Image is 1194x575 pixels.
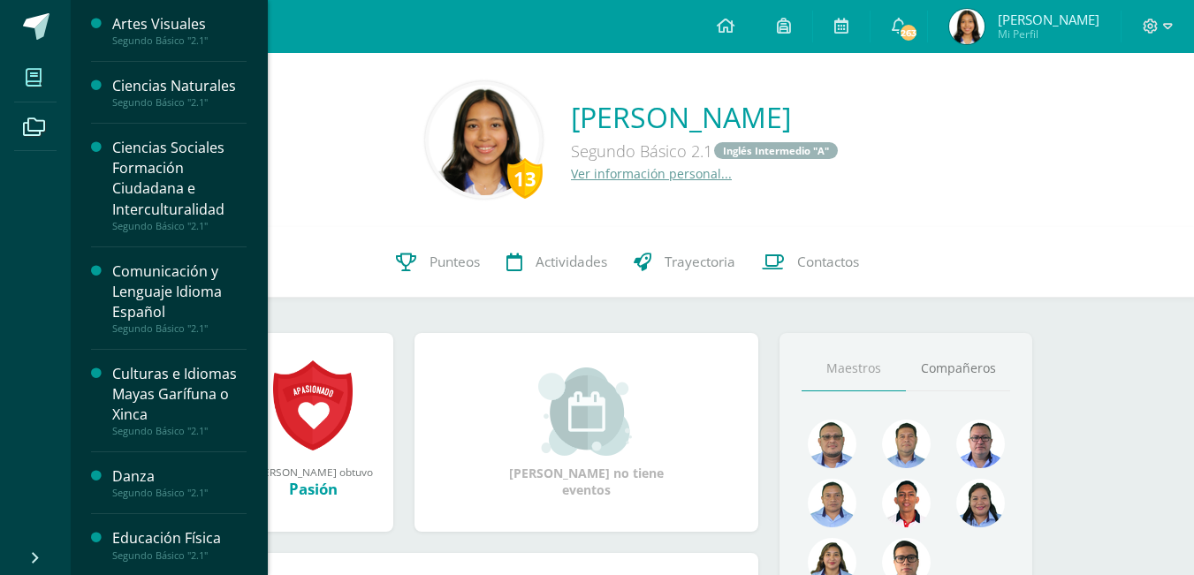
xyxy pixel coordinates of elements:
img: event_small.png [538,367,635,456]
div: Segundo Básico "2.1" [112,220,247,232]
span: 263 [899,23,918,42]
img: 99962f3fa423c9b8099341731b303440.png [808,420,856,468]
img: 4aff13a516932ddac9e5f6c5a4543945.png [949,9,985,44]
span: Mi Perfil [998,26,1099,42]
a: Ciencias NaturalesSegundo Básico "2.1" [112,76,247,109]
div: Danza [112,466,247,487]
div: Comunicación y Lenguaje Idioma Español [112,261,247,322]
a: DanzaSegundo Básico "2.1" [112,466,247,499]
img: 30ea9b988cec0d4945cca02c4e803e5a.png [956,420,1005,468]
a: Compañeros [906,346,1010,391]
div: Culturas e Idiomas Mayas Garífuna o Xinca [112,364,247,425]
div: Ciencias Sociales Formación Ciudadana e Interculturalidad [112,138,247,219]
div: Artes Visuales [112,14,247,34]
img: 2ac039123ac5bd71a02663c3aa063ac8.png [882,420,931,468]
a: Punteos [383,227,493,298]
div: Segundo Básico "2.1" [112,549,247,562]
span: [PERSON_NAME] [998,11,1099,28]
a: Ver información personal... [571,165,732,182]
div: Segundo Básico "2.1" [112,487,247,499]
div: Segundo Básico "2.1" [112,96,247,109]
div: [PERSON_NAME] no tiene eventos [498,367,675,498]
span: Punteos [430,253,480,271]
a: Trayectoria [620,227,749,298]
a: Maestros [802,346,906,391]
div: Segundo Básico 2.1 [571,136,840,165]
div: 13 [507,158,543,199]
a: Actividades [493,227,620,298]
span: Trayectoria [665,253,735,271]
a: Culturas e Idiomas Mayas Garífuna o XincaSegundo Básico "2.1" [112,364,247,437]
a: Ciencias Sociales Formación Ciudadana e InterculturalidadSegundo Básico "2.1" [112,138,247,231]
div: Segundo Básico "2.1" [112,322,247,335]
span: Actividades [536,253,607,271]
div: [PERSON_NAME] obtuvo [250,465,376,479]
div: Segundo Básico "2.1" [112,425,247,437]
div: Segundo Básico "2.1" [112,34,247,47]
img: 89a3ce4a01dc90e46980c51de3177516.png [882,479,931,527]
div: Pasión [250,479,376,499]
div: Ciencias Naturales [112,76,247,96]
a: Contactos [749,227,872,298]
img: 4a7f7f1a360f3d8e2a3425f4c4febaf9.png [956,479,1005,527]
a: Artes VisualesSegundo Básico "2.1" [112,14,247,47]
a: Educación FísicaSegundo Básico "2.1" [112,528,247,561]
a: Inglés Intermedio "A" [714,142,838,159]
img: 973af0fec7a57e905bc920d5fc9a9ffa.png [429,85,539,195]
a: Comunicación y Lenguaje Idioma EspañolSegundo Básico "2.1" [112,261,247,335]
div: Educación Física [112,528,247,549]
a: [PERSON_NAME] [571,98,840,136]
img: 2efff582389d69505e60b50fc6d5bd41.png [808,479,856,527]
span: Contactos [797,253,859,271]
